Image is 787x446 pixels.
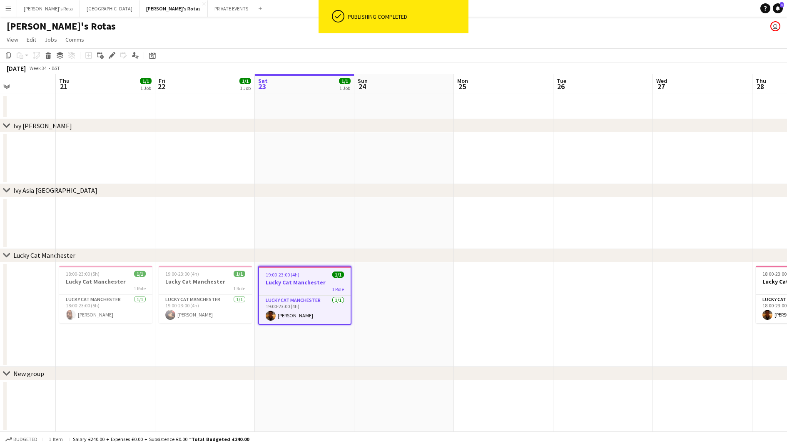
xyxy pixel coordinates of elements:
span: Fri [159,77,165,85]
div: Publishing completed [348,13,465,20]
button: PRIVATE EVENTS [208,0,255,17]
span: Thu [59,77,70,85]
app-user-avatar: Katie Farrow [770,21,780,31]
span: 19:00-23:00 (4h) [266,272,299,278]
span: 18:00-23:00 (5h) [66,271,100,277]
a: Jobs [41,34,60,45]
span: View [7,36,18,43]
a: 1 [773,3,783,13]
app-job-card: 19:00-23:00 (4h)1/1Lucky Cat Manchester1 RoleLucky Cat Manchester1/119:00-23:00 (4h)[PERSON_NAME] [159,266,252,323]
div: 1 Job [339,85,350,91]
app-card-role: Lucky Cat Manchester1/119:00-23:00 (4h)[PERSON_NAME] [259,296,351,324]
span: 1 [780,2,784,7]
app-job-card: 18:00-23:00 (5h)1/1Lucky Cat Manchester1 RoleLucky Cat Manchester1/118:00-23:00 (5h)[PERSON_NAME] [59,266,152,323]
button: [PERSON_NAME]'s Rotas [139,0,208,17]
span: Jobs [45,36,57,43]
span: Total Budgeted £240.00 [192,436,249,442]
span: 19:00-23:00 (4h) [165,271,199,277]
h3: Lucky Cat Manchester [59,278,152,285]
app-card-role: Lucky Cat Manchester1/118:00-23:00 (5h)[PERSON_NAME] [59,295,152,323]
h1: [PERSON_NAME]'s Rotas [7,20,116,32]
span: Mon [457,77,468,85]
h3: Lucky Cat Manchester [159,278,252,285]
div: 1 Job [140,85,151,91]
span: Edit [27,36,36,43]
span: Wed [656,77,667,85]
span: Comms [65,36,84,43]
span: 22 [157,82,165,91]
span: 1/1 [140,78,152,84]
button: [PERSON_NAME]'s Rota [17,0,80,17]
h3: Lucky Cat Manchester [259,279,351,286]
span: 1/1 [134,271,146,277]
span: 27 [655,82,667,91]
span: 1/1 [239,78,251,84]
span: 25 [456,82,468,91]
a: View [3,34,22,45]
button: Budgeted [4,435,39,444]
app-card-role: Lucky Cat Manchester1/119:00-23:00 (4h)[PERSON_NAME] [159,295,252,323]
span: Sat [258,77,268,85]
span: 1/1 [332,272,344,278]
span: 26 [555,82,566,91]
span: Week 34 [27,65,48,71]
div: Ivy [PERSON_NAME] [13,122,72,130]
span: 1 Role [233,285,245,292]
div: Ivy Asia [GEOGRAPHIC_DATA] [13,187,97,195]
span: 23 [257,82,268,91]
span: 1/1 [339,78,351,84]
div: Lucky Cat Manchester [13,251,75,259]
app-job-card: 19:00-23:00 (4h)1/1Lucky Cat Manchester1 RoleLucky Cat Manchester1/119:00-23:00 (4h)[PERSON_NAME] [258,266,351,325]
button: [GEOGRAPHIC_DATA] [80,0,139,17]
div: New group [13,369,44,378]
div: BST [52,65,60,71]
span: 28 [755,82,766,91]
span: 1 item [46,436,66,442]
span: 21 [58,82,70,91]
a: Comms [62,34,87,45]
span: 1 Role [332,286,344,292]
div: [DATE] [7,64,26,72]
span: Budgeted [13,436,37,442]
span: 1 Role [134,285,146,292]
a: Edit [23,34,40,45]
span: 24 [356,82,368,91]
span: Sun [358,77,368,85]
span: Thu [756,77,766,85]
div: Salary £240.00 + Expenses £0.00 + Subsistence £0.00 = [73,436,249,442]
span: 1/1 [234,271,245,277]
div: 1 Job [240,85,251,91]
span: Tue [557,77,566,85]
